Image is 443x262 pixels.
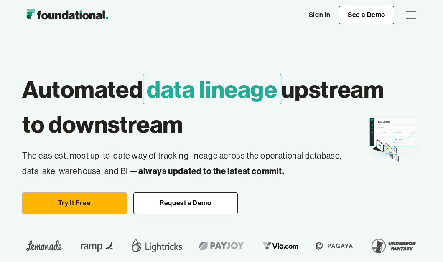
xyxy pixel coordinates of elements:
img: Lightricks Logo [130,234,184,257]
iframe: Chat Widget [401,222,443,262]
a: Request a Demo [133,192,238,214]
img: Payjoy logo [194,234,249,257]
a: Sign In [300,6,339,24]
strong: always updated to the latest commit. [138,166,285,176]
a: Try It Free [22,192,127,214]
a: See a Demo [339,6,394,24]
a: home [22,7,112,23]
img: Lemonade Logo [22,234,66,257]
h1: Automated upstream to downstream [22,72,384,142]
img: Ramp Logo [76,234,120,257]
p: The easiest, most up-to-date way of tracking lineage across the operational database, data lake, ... [22,149,355,179]
img: Pagaya Logo [313,234,356,257]
span: data lineage [143,74,281,104]
img: Foundational Logo [22,7,112,23]
div: menu [401,5,421,25]
img: Underdog Fantasy Logo [366,234,421,257]
img: vio logo [259,234,303,257]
